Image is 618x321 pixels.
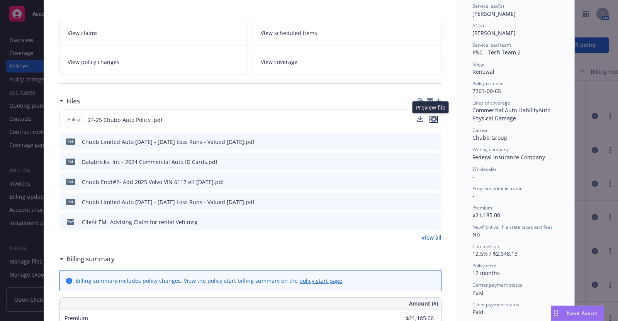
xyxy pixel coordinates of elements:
button: download file [419,218,425,226]
div: Client EM- Advising Claim for rental Veh.msg [82,218,198,226]
span: View policy changes [68,58,119,66]
a: View scheduled items [253,21,441,45]
span: Policy term [472,262,496,269]
span: 12.5% / $2,648.13 [472,250,518,257]
button: download file [417,116,423,124]
span: Writing company [472,146,509,153]
button: download file [419,198,425,206]
span: Policy number [472,80,503,87]
div: Drag to move [551,306,561,321]
button: preview file [431,198,438,206]
span: Stage [472,61,485,68]
button: download file [417,116,423,122]
span: Lines of coverage [472,100,510,106]
div: Databricks, Inc - 2024 Commercial Auto ID Cards.pdf [82,158,217,166]
div: Chubb Endt#2- Add 2025 Volvo VIN 6117 eff [DATE].pdf [82,178,224,186]
button: preview file [430,116,438,124]
a: policy start page [299,277,342,284]
a: View all [421,233,441,242]
button: download file [419,158,425,166]
span: Paid [472,289,484,296]
span: View claims [68,29,98,37]
span: [PERSON_NAME] [472,10,516,17]
span: Chubb Group [472,134,508,141]
button: preview file [431,178,438,186]
span: pdf [66,159,75,164]
button: preview file [431,158,438,166]
span: Auto Physical Damage [472,106,552,122]
button: download file [419,138,425,146]
a: View policy changes [59,50,248,74]
div: Billing summary includes policy changes. View the policy start billing summary on the . [75,277,344,285]
button: Nova Assist [551,306,604,321]
span: Service lead(s) [472,3,504,9]
a: View claims [59,21,248,45]
span: P&C - Tech Team 2 [472,49,521,56]
span: 7363-00-65 [472,87,501,95]
span: - [472,192,474,199]
span: Client payment status [472,301,519,308]
span: Premium [472,204,492,211]
span: 12 months [472,269,500,277]
span: No [472,231,480,238]
span: [PERSON_NAME] [472,29,516,37]
button: preview file [431,218,438,226]
div: Chubb Limited Auto [DATE] - [DATE] Loss Runs - Valued [DATE].pdf [82,138,255,146]
span: Paid [472,308,484,316]
h3: Billing summary [66,254,115,264]
span: Wholesaler [472,166,497,172]
span: 24-25 Chubb Auto Policy .pdf [88,116,163,124]
span: Nova Assist [567,310,598,316]
a: View coverage [253,50,441,74]
span: Carrier [472,127,488,133]
span: Program administrator [472,185,522,192]
span: Commercial Auto Liability [472,106,538,114]
div: Chubb Limited Auto [DATE] - [DATE] Loss Runs - Valued [DATE].pdf [82,198,255,206]
span: pdf [66,179,75,184]
span: $21,185.00 [472,211,500,219]
div: Preview file [413,101,449,113]
div: Files [59,96,80,106]
span: View coverage [261,58,297,66]
button: preview file [430,116,438,123]
span: Commission [472,243,499,250]
span: - [472,173,474,180]
span: pdf [66,199,75,204]
span: AC(s) [472,22,484,29]
span: Service lead team [472,42,511,48]
h3: Files [66,96,80,106]
span: Newfront will file state taxes and fees [472,224,553,230]
button: download file [419,178,425,186]
div: Billing summary [59,254,115,264]
span: Amount ($) [409,299,438,307]
button: preview file [431,138,438,146]
span: Renewal [472,68,494,75]
span: Policy [66,116,81,123]
span: pdf [66,139,75,144]
span: Federal Insurance Company [472,154,545,161]
span: View scheduled items [261,29,317,37]
span: Carrier payment status [472,282,522,288]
